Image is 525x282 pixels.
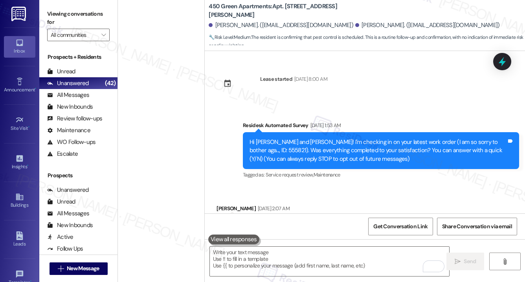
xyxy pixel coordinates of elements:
[4,152,35,173] a: Insights •
[209,21,353,29] div: [PERSON_NAME]. ([EMAIL_ADDRESS][DOMAIN_NAME])
[35,86,36,91] span: •
[47,245,83,253] div: Follow Ups
[292,75,327,83] div: [DATE] 8:00 AM
[47,186,89,194] div: Unanswered
[266,171,314,178] span: Service request review ,
[446,253,485,270] button: Send
[243,121,519,132] div: Residesk Automated Survey
[260,75,292,83] div: Lease started
[103,77,117,89] div: (42)
[464,257,476,266] span: Send
[39,53,117,61] div: Prospects + Residents
[314,171,340,178] span: Maintenance
[368,218,433,235] button: Get Conversation Link
[47,221,93,229] div: New Inbounds
[4,229,35,250] a: Leads
[250,138,507,163] div: Hi [PERSON_NAME] and [PERSON_NAME]! I'm checking in on your latest work order (I am so sorry to b...
[4,36,35,57] a: Inbox
[67,264,99,273] span: New Message
[209,34,250,40] strong: 🔧 Risk Level: Medium
[455,258,461,265] i: 
[27,163,28,168] span: •
[11,7,28,21] img: ResiDesk Logo
[47,150,78,158] div: Escalate
[210,247,449,276] textarea: To enrich screen reader interactions, please activate Accessibility in Grammarly extension settings
[58,266,64,272] i: 
[256,204,290,213] div: [DATE] 2:07 AM
[442,222,512,231] span: Share Conversation via email
[373,222,428,231] span: Get Conversation Link
[39,171,117,180] div: Prospects
[28,124,29,130] span: •
[502,258,508,265] i: 
[243,169,519,180] div: Tagged as:
[47,91,89,99] div: All Messages
[47,138,95,146] div: WO Follow-ups
[101,32,106,38] i: 
[4,190,35,211] a: Buildings
[217,204,330,215] div: [PERSON_NAME]
[50,262,108,275] button: New Message
[47,79,89,87] div: Unanswered
[47,209,89,218] div: All Messages
[47,233,73,241] div: Active
[51,29,97,41] input: All communities
[355,21,500,29] div: [PERSON_NAME]. ([EMAIL_ADDRESS][DOMAIN_NAME])
[47,8,110,29] label: Viewing conversations for
[308,121,341,129] div: [DATE] 1:53 AM
[47,126,90,135] div: Maintenance
[47,198,75,206] div: Unread
[209,33,525,50] span: : The resident is confirming that pest control is scheduled. This is a routine follow-up and conf...
[47,103,93,111] div: New Inbounds
[47,67,75,76] div: Unread
[47,115,102,123] div: Review follow-ups
[437,218,517,235] button: Share Conversation via email
[209,2,366,19] b: 450 Green Apartments: Apt. [STREET_ADDRESS][PERSON_NAME]
[4,113,35,135] a: Site Visit •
